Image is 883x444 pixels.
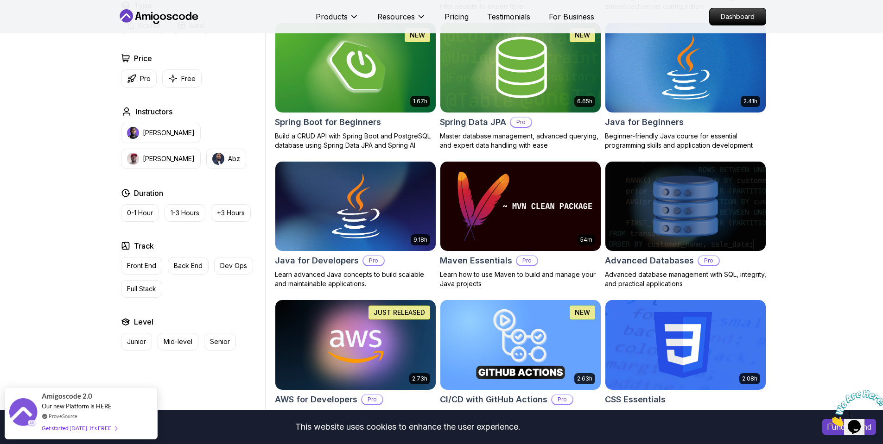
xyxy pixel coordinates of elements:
[517,256,537,265] p: Pro
[121,280,162,298] button: Full Stack
[275,161,436,289] a: Java for Developers card9.18hJava for DevelopersProLearn advanced Java concepts to build scalable...
[127,127,139,139] img: instructor img
[412,375,427,382] p: 2.73h
[605,300,766,427] a: CSS Essentials card2.08hCSS EssentialsMaster the fundamentals of CSS and bring your websites to l...
[127,208,153,218] p: 0-1 Hour
[275,254,359,267] h2: Java for Developers
[127,153,139,165] img: instructor img
[377,11,426,30] button: Resources
[121,149,201,169] button: instructor img[PERSON_NAME]
[440,162,601,251] img: Maven Essentials card
[275,409,436,437] p: Master AWS services like EC2, RDS, VPC, Route 53, and Docker to deploy and manage scalable cloud ...
[374,308,425,317] p: JUST RELEASED
[577,98,592,105] p: 6.65h
[220,261,247,270] p: Dev Ops
[127,261,156,270] p: Front End
[210,337,230,346] p: Senior
[121,69,157,88] button: Pro
[580,236,592,244] p: 54m
[212,153,224,165] img: instructor img
[127,284,156,294] p: Full Stack
[136,106,172,117] h2: Instructors
[605,23,766,113] img: Java for Beginners card
[440,300,601,390] img: CI/CD with GitHub Actions card
[174,261,203,270] p: Back End
[413,236,427,244] p: 9.18h
[440,254,512,267] h2: Maven Essentials
[440,270,601,288] p: Learn how to use Maven to build and manage your Java projects
[605,254,694,267] h2: Advanced Databases
[275,162,436,251] img: Java for Developers card
[822,419,876,435] button: Accept cookies
[487,11,530,22] a: Testimonials
[742,375,757,382] p: 2.08h
[605,22,766,150] a: Java for Beginners card2.41hJava for BeginnersBeginner-friendly Java course for essential program...
[204,333,236,350] button: Senior
[605,393,666,406] h2: CSS Essentials
[275,270,436,288] p: Learn advanced Java concepts to build scalable and maintainable applications.
[143,154,195,163] p: [PERSON_NAME]
[4,4,7,12] span: 1
[134,240,154,251] h2: Track
[575,308,590,317] p: NEW
[413,98,427,105] p: 1.67h
[316,11,348,22] p: Products
[168,257,209,275] button: Back End
[440,116,506,129] h2: Spring Data JPA
[121,123,201,143] button: instructor img[PERSON_NAME]
[134,316,153,327] h2: Level
[134,53,152,64] h2: Price
[4,4,61,40] img: Chat attention grabber
[140,74,151,83] p: Pro
[363,256,384,265] p: Pro
[511,118,531,127] p: Pro
[410,31,425,40] p: NEW
[9,398,37,428] img: provesource social proof notification image
[143,128,195,138] p: [PERSON_NAME]
[575,31,590,40] p: NEW
[605,300,766,390] img: CSS Essentials card
[121,333,152,350] button: Junior
[42,391,92,401] span: Amigoscode 2.0
[377,11,415,22] p: Resources
[165,204,205,222] button: 1-3 Hours
[275,393,357,406] h2: AWS for Developers
[743,98,757,105] p: 2.41h
[699,256,719,265] p: Pro
[275,22,436,150] a: Spring Boot for Beginners card1.67hNEWSpring Boot for BeginnersBuild a CRUD API with Spring Boot ...
[710,8,766,25] p: Dashboard
[440,409,601,437] p: Master CI/CD pipelines with GitHub Actions, automate deployments, and implement DevOps best pract...
[605,270,766,288] p: Advanced database management with SQL, integrity, and practical applications
[605,161,766,289] a: Advanced Databases cardAdvanced DatabasesProAdvanced database management with SQL, integrity, and...
[158,333,198,350] button: Mid-level
[316,11,359,30] button: Products
[275,23,436,113] img: Spring Boot for Beginners card
[605,116,684,129] h2: Java for Beginners
[211,204,251,222] button: +3 Hours
[42,402,112,410] span: Our new Platform is HERE
[275,300,436,390] img: AWS for Developers card
[206,149,246,169] button: instructor imgAbz
[49,412,77,420] a: ProveSource
[275,300,436,437] a: AWS for Developers card2.73hJUST RELEASEDAWS for DevelopersProMaster AWS services like EC2, RDS, ...
[440,161,601,289] a: Maven Essentials card54mMaven EssentialsProLearn how to use Maven to build and manage your Java p...
[134,188,163,199] h2: Duration
[127,337,146,346] p: Junior
[275,116,381,129] h2: Spring Boot for Beginners
[440,22,601,150] a: Spring Data JPA card6.65hNEWSpring Data JPAProMaster database management, advanced querying, and ...
[164,337,192,346] p: Mid-level
[42,423,117,433] div: Get started [DATE]. It's FREE
[214,257,253,275] button: Dev Ops
[605,162,766,251] img: Advanced Databases card
[440,393,547,406] h2: CI/CD with GitHub Actions
[549,11,594,22] a: For Business
[440,300,601,437] a: CI/CD with GitHub Actions card2.63hNEWCI/CD with GitHub ActionsProMaster CI/CD pipelines with Git...
[445,11,469,22] a: Pricing
[275,131,436,150] p: Build a CRUD API with Spring Boot and PostgreSQL database using Spring Data JPA and Spring AI
[217,208,245,218] p: +3 Hours
[552,395,572,404] p: Pro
